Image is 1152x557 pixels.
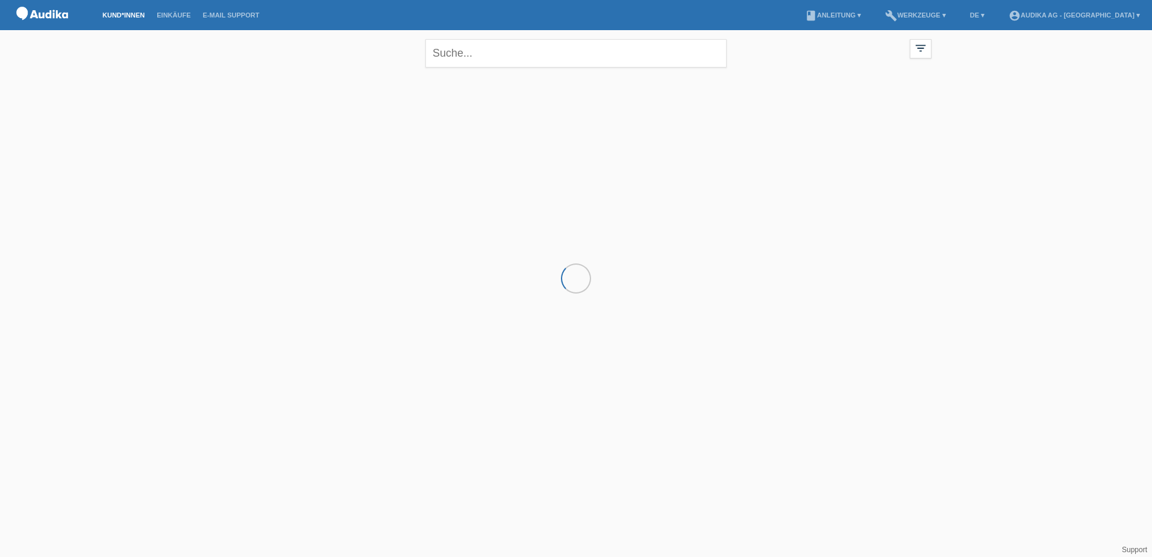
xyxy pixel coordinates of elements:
i: build [885,10,897,22]
a: Einkäufe [151,11,196,19]
a: DE ▾ [964,11,991,19]
a: account_circleAudika AG - [GEOGRAPHIC_DATA] ▾ [1003,11,1146,19]
i: book [805,10,817,22]
a: Support [1122,546,1147,554]
a: Kund*innen [96,11,151,19]
i: filter_list [914,42,927,55]
a: POS — MF Group [12,24,72,33]
input: Suche... [425,39,727,68]
a: E-Mail Support [197,11,266,19]
i: account_circle [1009,10,1021,22]
a: bookAnleitung ▾ [799,11,867,19]
a: buildWerkzeuge ▾ [879,11,952,19]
